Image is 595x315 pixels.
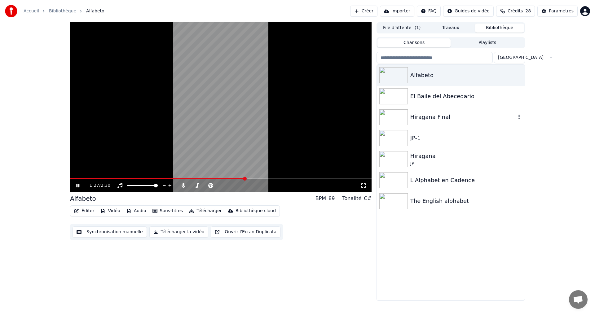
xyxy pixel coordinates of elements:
[101,182,110,189] span: 2:30
[49,8,76,14] a: Bibliothèque
[150,207,186,215] button: Sous-titres
[24,8,104,14] nav: breadcrumb
[410,152,522,160] div: Hiragana
[410,197,522,205] div: The English alphabet
[86,8,104,14] span: Alfabeto
[187,207,224,215] button: Télécharger
[410,92,522,101] div: El Baile del Abecedario
[236,208,276,214] div: Bibliothèque cloud
[415,25,421,31] span: ( 1 )
[377,24,426,33] button: File d'attente
[417,6,441,17] button: FAQ
[70,194,96,203] div: Alfabeto
[342,195,361,202] div: Tonalité
[569,290,588,309] a: Ouvrir le chat
[377,38,451,47] button: Chansons
[328,195,335,202] div: 89
[98,207,122,215] button: Vidéo
[475,24,524,33] button: Bibliothèque
[451,38,524,47] button: Playlists
[443,6,494,17] button: Guides de vidéo
[5,5,17,17] img: youka
[410,176,522,185] div: L'Alphabet en Cadence
[149,226,209,238] button: Télécharger la vidéo
[211,226,280,238] button: Ouvrir l'Ecran Duplicata
[24,8,39,14] a: Accueil
[315,195,326,202] div: BPM
[90,182,99,189] span: 1:27
[498,55,544,61] span: [GEOGRAPHIC_DATA]
[90,182,104,189] div: /
[410,113,516,121] div: Hiragana Final
[72,207,97,215] button: Éditer
[426,24,475,33] button: Travaux
[525,8,531,14] span: 28
[364,195,372,202] div: C#
[73,226,147,238] button: Synchronisation manuelle
[410,160,522,167] div: JP
[410,134,522,142] div: JP-1
[549,8,574,14] div: Paramètres
[380,6,414,17] button: Importer
[350,6,377,17] button: Créer
[496,6,535,17] button: Crédits28
[537,6,578,17] button: Paramètres
[124,207,149,215] button: Audio
[410,71,522,80] div: Alfabeto
[508,8,523,14] span: Crédits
